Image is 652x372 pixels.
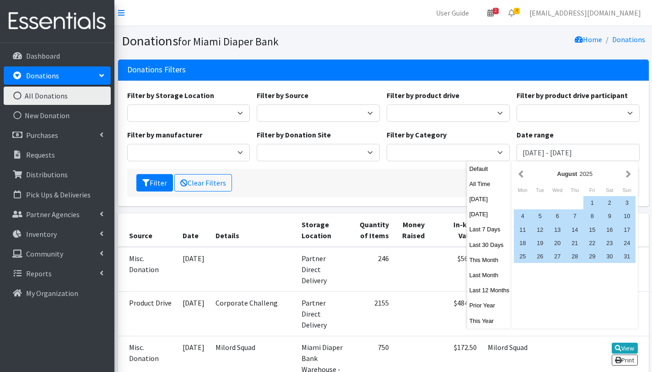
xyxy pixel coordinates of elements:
button: Filter [136,174,173,191]
span: 2025 [580,170,593,177]
div: Thursday [566,184,583,196]
button: [DATE] [467,208,512,221]
p: Distributions [26,170,68,179]
label: Filter by product drive [387,90,459,101]
div: 30 [601,250,618,263]
td: Partner Direct Delivery [296,291,351,336]
div: 13 [549,223,566,236]
div: 27 [549,250,566,263]
div: 10 [618,209,636,223]
td: [DATE] [177,247,210,292]
td: Corporate Challeng [210,291,296,336]
p: My Organization [26,289,78,298]
div: 31 [618,250,636,263]
p: Inventory [26,230,57,239]
p: Purchases [26,131,58,140]
div: 11 [514,223,531,236]
a: Print [612,355,638,366]
div: 20 [549,236,566,250]
div: 2 [601,196,618,209]
button: This Month [467,253,512,267]
div: 9 [601,209,618,223]
button: Prior Year [467,299,512,312]
span: 4 [514,8,520,14]
button: All Time [467,177,512,191]
strong: August [557,170,577,177]
div: 24 [618,236,636,250]
div: Tuesday [531,184,549,196]
td: 246 [351,247,394,292]
p: Reports [26,269,52,278]
p: Partner Agencies [26,210,80,219]
div: 8 [583,209,601,223]
button: Last 30 Days [467,238,512,252]
label: Filter by Donation Site [257,129,331,140]
label: Filter by manufacturer [127,129,202,140]
h1: Donations [122,33,380,49]
a: User Guide [429,4,476,22]
div: 6 [549,209,566,223]
button: Last 7 Days [467,223,512,236]
div: Monday [514,184,531,196]
a: Requests [4,146,111,164]
div: 19 [531,236,549,250]
button: Default [467,162,512,175]
a: My Organization [4,284,111,302]
button: Last Month [467,268,512,282]
td: [DATE] [177,291,210,336]
div: 16 [601,223,618,236]
input: January 1, 2011 - December 31, 2011 [517,144,640,161]
a: 4 [501,4,522,22]
a: Home [575,35,602,44]
a: Inventory [4,225,111,243]
a: View [612,343,638,354]
button: This Year [467,314,512,328]
td: Partner Direct Delivery [296,247,351,292]
th: Money Raised [394,213,430,247]
img: HumanEssentials [4,6,111,37]
p: Donations [26,71,59,80]
td: $484.61 [430,291,482,336]
div: 25 [514,250,531,263]
a: Reports [4,264,111,283]
div: 22 [583,236,601,250]
td: Misc. Donation [118,247,178,292]
th: Date [177,213,210,247]
div: 14 [566,223,583,236]
a: Dashboard [4,47,111,65]
div: 18 [514,236,531,250]
p: Requests [26,150,55,159]
th: In-kind Value [430,213,482,247]
a: New Donation [4,106,111,125]
div: 12 [531,223,549,236]
label: Date range [517,129,554,140]
a: 2 [480,4,501,22]
a: Partner Agencies [4,205,111,224]
label: Filter by Storage Location [127,90,214,101]
label: Filter by Source [257,90,308,101]
a: Distributions [4,165,111,184]
a: Donations [612,35,645,44]
div: 28 [566,250,583,263]
button: Last 12 Months [467,284,512,297]
div: 15 [583,223,601,236]
div: Friday [583,184,601,196]
span: 2 [493,8,499,14]
a: All Donations [4,87,111,105]
div: 23 [601,236,618,250]
a: Clear Filters [174,174,232,191]
div: 1 [583,196,601,209]
a: Donations [4,66,111,85]
p: Dashboard [26,51,60,60]
p: Pick Ups & Deliveries [26,190,91,199]
a: Purchases [4,126,111,144]
div: Sunday [618,184,636,196]
div: 3 [618,196,636,209]
div: 21 [566,236,583,250]
div: Saturday [601,184,618,196]
h3: Donations Filters [127,65,186,75]
p: Community [26,249,63,258]
small: for Miami Diaper Bank [178,35,279,48]
button: [DATE] [467,192,512,206]
div: Wednesday [549,184,566,196]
